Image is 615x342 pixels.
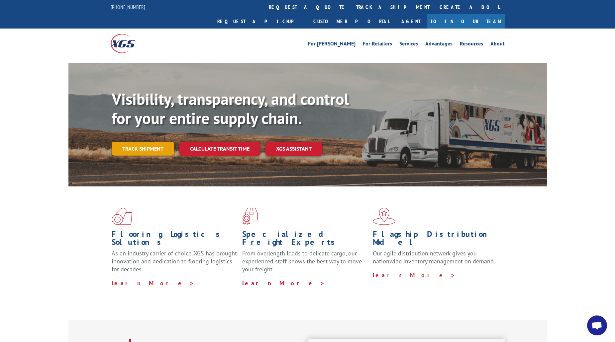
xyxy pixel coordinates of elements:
a: Services [399,41,418,48]
h1: Flagship Distribution Model [373,230,498,249]
a: Advantages [425,41,453,48]
div: Open chat [587,315,607,335]
a: Calculate transit time [179,142,260,156]
a: Learn More > [112,279,194,287]
a: Join Our Team [427,14,505,29]
a: Customer Portal [308,14,395,29]
a: Learn More > [373,271,456,279]
a: Agent [395,14,427,29]
a: Resources [460,41,483,48]
a: XGS ASSISTANT [265,142,322,156]
a: Learn More > [242,279,325,287]
h1: Specialized Freight Experts [242,230,368,249]
img: xgs-icon-focused-on-flooring-red [242,208,258,225]
a: For [PERSON_NAME] [308,41,356,48]
b: Visibility, transparency, and control for your entire supply chain. [112,89,349,128]
p: From overlength loads to delicate cargo, our experienced staff knows the best way to move your fr... [242,249,368,279]
img: xgs-icon-flagship-distribution-model-red [373,208,396,225]
h1: Flooring Logistics Solutions [112,230,237,249]
span: As an industry carrier of choice, XGS has brought innovation and dedication to flooring logistics... [112,249,237,273]
a: For Retailers [363,41,392,48]
a: [PHONE_NUMBER] [111,4,145,10]
a: Request a pickup [212,14,308,29]
a: Track shipment [112,142,174,156]
img: xgs-icon-total-supply-chain-intelligence-red [112,208,132,225]
span: Our agile distribution network gives you nationwide inventory management on demand. [373,249,495,265]
a: About [490,41,505,48]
